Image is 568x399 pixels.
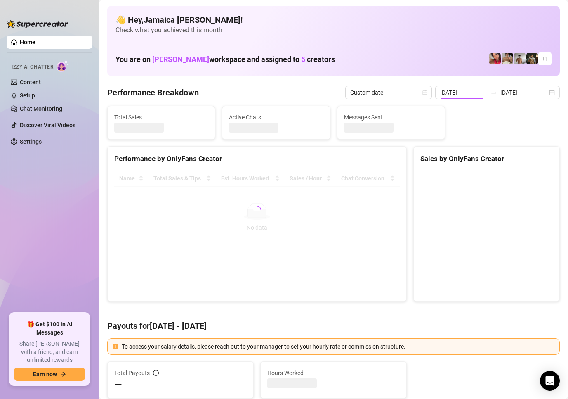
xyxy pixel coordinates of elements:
[489,53,501,64] img: Vanessa
[20,39,35,45] a: Home
[20,105,62,112] a: Chat Monitoring
[14,368,85,381] button: Earn nowarrow-right
[57,60,69,72] img: AI Chatter
[502,53,513,64] img: Aussieboy_jfree
[113,344,118,349] span: exclamation-circle
[114,153,400,164] div: Performance by OnlyFans Creator
[350,86,427,99] span: Custom date
[7,20,68,28] img: logo-BBDzfeDw.svg
[122,342,554,351] div: To access your salary details, please reach out to your manager to set your hourly rate or commis...
[114,368,150,378] span: Total Payouts
[33,371,57,378] span: Earn now
[252,204,262,215] span: loading
[20,122,75,128] a: Discover Viral Videos
[490,89,497,96] span: to
[107,87,199,98] h4: Performance Breakdown
[20,92,35,99] a: Setup
[153,370,159,376] span: info-circle
[301,55,305,64] span: 5
[115,55,335,64] h1: You are on workspace and assigned to creators
[115,14,552,26] h4: 👋 Hey, Jamaica [PERSON_NAME] !
[14,340,85,364] span: Share [PERSON_NAME] with a friend, and earn unlimited rewards
[526,53,538,64] img: Tony
[60,371,66,377] span: arrow-right
[12,63,53,71] span: Izzy AI Chatter
[152,55,209,64] span: [PERSON_NAME]
[344,113,438,122] span: Messages Sent
[542,54,548,63] span: + 1
[490,89,497,96] span: swap-right
[14,321,85,337] span: 🎁 Get $100 in AI Messages
[114,378,122,392] span: —
[422,90,427,95] span: calendar
[20,79,41,85] a: Content
[267,368,400,378] span: Hours Worked
[540,371,560,391] div: Open Intercom Messenger
[229,113,323,122] span: Active Chats
[420,153,553,164] div: Sales by OnlyFans Creator
[115,26,552,35] span: Check what you achieved this month
[20,138,42,145] a: Settings
[114,113,208,122] span: Total Sales
[500,88,547,97] input: End date
[107,320,560,332] h4: Payouts for [DATE] - [DATE]
[440,88,487,97] input: Start date
[514,53,526,64] img: aussieboy_j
